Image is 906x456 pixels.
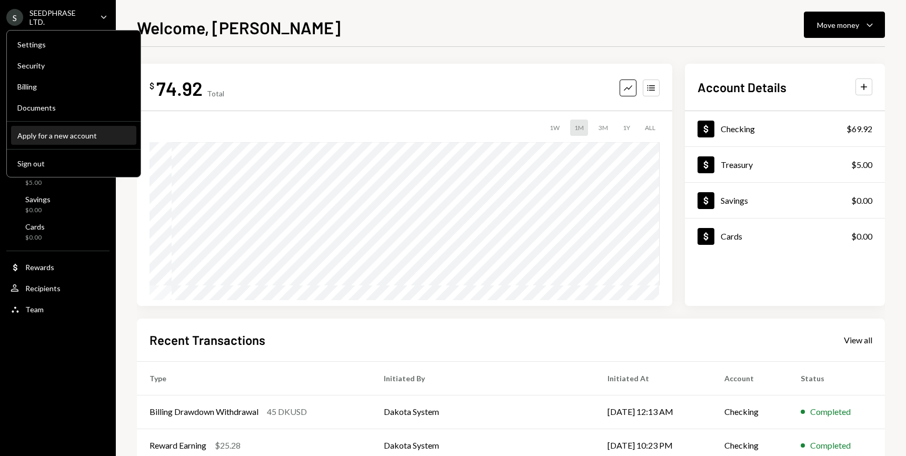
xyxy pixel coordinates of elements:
[25,263,54,272] div: Rewards
[17,61,130,70] div: Security
[844,335,872,345] div: View all
[595,361,712,395] th: Initiated At
[712,361,788,395] th: Account
[25,206,51,215] div: $0.00
[25,195,51,204] div: Savings
[721,231,742,241] div: Cards
[150,81,154,91] div: $
[685,219,885,254] a: Cards$0.00
[721,195,748,205] div: Savings
[17,82,130,91] div: Billing
[685,147,885,182] a: Treasury$5.00
[25,179,55,187] div: $5.00
[788,361,885,395] th: Status
[6,300,109,319] a: Team
[371,395,595,429] td: Dakota System
[817,19,859,31] div: Move money
[545,120,564,136] div: 1W
[594,120,612,136] div: 3M
[17,103,130,112] div: Documents
[156,76,203,100] div: 74.92
[6,219,109,244] a: Cards$0.00
[25,305,44,314] div: Team
[29,8,92,26] div: SEEDPHRASE LTD.
[150,439,206,452] div: Reward Earning
[25,284,61,293] div: Recipients
[17,40,130,49] div: Settings
[17,159,130,168] div: Sign out
[11,35,136,54] a: Settings
[6,279,109,298] a: Recipients
[804,12,885,38] button: Move money
[11,56,136,75] a: Security
[685,183,885,218] a: Savings$0.00
[150,331,265,349] h2: Recent Transactions
[712,395,788,429] td: Checking
[215,439,241,452] div: $25.28
[851,158,872,171] div: $5.00
[11,154,136,173] button: Sign out
[595,395,712,429] td: [DATE] 12:13 AM
[6,9,23,26] div: S
[25,233,45,242] div: $0.00
[207,89,224,98] div: Total
[851,230,872,243] div: $0.00
[6,257,109,276] a: Rewards
[844,334,872,345] a: View all
[11,98,136,117] a: Documents
[810,405,851,418] div: Completed
[11,126,136,145] button: Apply for a new account
[847,123,872,135] div: $69.92
[641,120,660,136] div: ALL
[570,120,588,136] div: 1M
[619,120,634,136] div: 1Y
[698,78,786,96] h2: Account Details
[6,192,109,217] a: Savings$0.00
[371,361,595,395] th: Initiated By
[267,405,307,418] div: 45 DKUSD
[150,405,258,418] div: Billing Drawdown Withdrawal
[137,361,371,395] th: Type
[851,194,872,207] div: $0.00
[25,222,45,231] div: Cards
[810,439,851,452] div: Completed
[721,124,755,134] div: Checking
[11,77,136,96] a: Billing
[685,111,885,146] a: Checking$69.92
[137,17,341,38] h1: Welcome, [PERSON_NAME]
[721,160,753,170] div: Treasury
[17,131,130,140] div: Apply for a new account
